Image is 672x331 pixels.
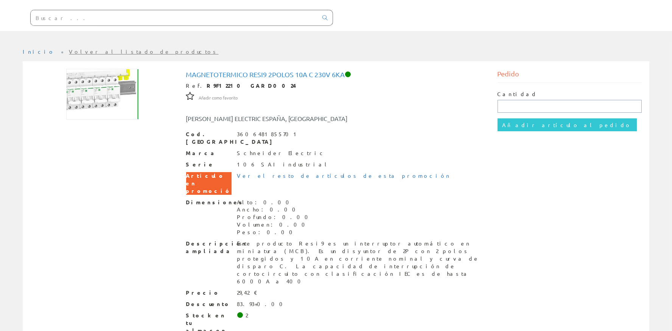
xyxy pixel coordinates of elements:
[237,300,288,308] div: 83.93+0.00
[237,221,313,228] div: Volumen: 0.00
[186,82,486,90] div: Ref.
[186,240,232,255] span: Descripción ampliada
[237,199,313,206] div: Alto: 0.00
[498,69,642,83] div: Pedido
[498,118,637,131] input: Añadir artículo al pedido
[237,206,313,213] div: Ancho: 0.00
[186,172,232,195] span: Artículo en promoción
[69,48,219,55] a: Volver al listado de productos
[207,82,297,89] strong: R9F12210 GARD0024
[186,199,232,206] span: Dimensiones
[237,213,313,221] div: Profundo: 0.00
[199,94,238,101] a: Añadir como favorito
[186,289,232,297] span: Precio
[237,131,300,138] div: 3606481855701
[237,228,313,236] div: Peso: 0.00
[186,71,486,78] h1: Magnetotermico resi9 2Polos 10a C 230v 6Ka
[66,69,139,120] img: Foto artículo Magnetotermico resi9 2Polos 10a C 230v 6Ka (192x133.85488958991)
[186,149,232,157] span: Marca
[31,10,318,25] input: Buscar ...
[498,90,538,98] label: Cantidad
[199,95,238,101] span: Añadir como favorito
[237,161,330,168] div: 106 SAI industrial
[237,172,451,179] a: Ver el resto de artículos de esta promoción
[186,161,232,168] span: Serie
[186,131,232,146] span: Cod. [GEOGRAPHIC_DATA]
[237,240,486,285] div: Este producto Resi9 es un interruptor automático en miniatura (MCB). Es un disyuntor de 2P con 2 ...
[237,149,326,157] div: Schneider Electric
[23,48,55,55] a: Inicio
[186,300,232,308] span: Descuento
[246,312,248,319] div: 2
[237,289,258,297] div: 29,42 €
[180,114,362,123] div: [PERSON_NAME] ELECTRIC ESPAÑA, [GEOGRAPHIC_DATA]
